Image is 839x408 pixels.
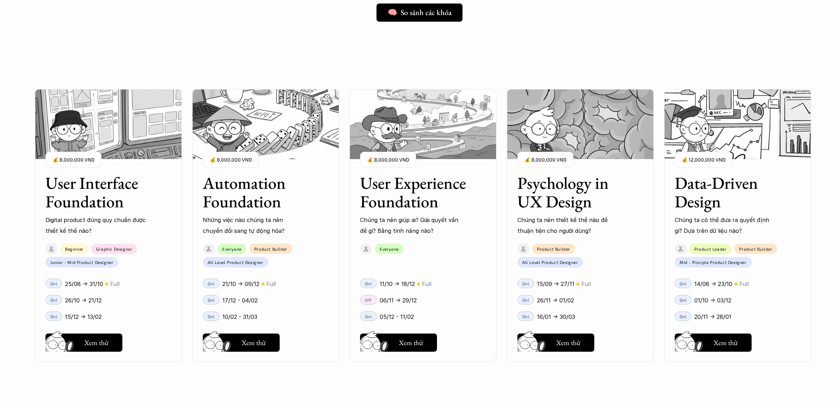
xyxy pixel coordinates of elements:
[694,246,726,251] p: Product Leader
[522,260,578,265] p: All Level Product Designer
[380,295,417,306] p: 06/11 -> 29/12
[739,279,749,289] p: Full
[105,281,108,287] p: 🟡
[739,246,772,251] p: Product Builder
[380,312,414,322] p: 05/12 - 11/02
[680,281,687,286] p: Onl
[203,334,280,352] button: Xem thử
[377,3,462,22] a: 🧠 So sánh các khóa
[537,279,574,289] p: 15/09 -> 27/11
[694,279,732,289] p: 14/08 -> 23/10
[45,331,122,352] a: Xem thử
[222,246,242,251] p: Everyone
[380,246,399,251] p: Everyone
[675,174,783,211] h3: Data-Driven Design
[417,281,420,287] p: 🟡
[208,314,215,318] p: Onl
[581,279,591,289] p: Full
[537,312,575,322] p: 16/01 -> 30/03
[222,312,257,322] p: 10/02 - 31/03
[45,174,154,211] h3: User Interface Foundation
[45,215,147,236] p: Digital product đúng quy chuẩn được thiết kế thế nào?
[517,215,619,236] p: Chúng ta nên thiết kế thế nào để thuận tiện cho người dùng?
[365,297,372,302] p: Off
[208,297,215,302] p: Onl
[242,338,266,348] h5: Xem thử
[517,174,626,211] h3: Psychology in UX Design
[734,281,738,287] p: 🟡
[576,281,580,287] p: 🟡
[222,279,259,289] p: 21/10 -> 09/12
[675,331,752,352] a: Xem thử
[380,279,415,289] p: 11/10 -> 18/12
[399,338,423,348] h5: Xem thử
[45,334,122,352] button: Xem thử
[556,338,580,348] h5: Xem thử
[680,297,687,302] p: Onl
[537,246,570,251] p: Product Builder
[680,260,747,265] p: Mid - Pinciple Product Designer
[522,297,530,302] p: Onl
[96,246,132,251] p: Graphic Designer
[222,295,258,306] p: 17/12 - 04/02
[203,215,304,236] p: Những việc nào chúng ta nên chuyển đổi sang tự động hóa?
[517,331,594,352] a: Xem thử
[694,312,731,322] p: 20/11 -> 28/01
[388,8,452,17] h5: 🧠 So sánh các khóa
[360,215,461,236] p: Chúng ta nên giúp ai? Giải quyết vấn đề gì? Bằng tính năng nào?
[266,279,276,289] p: Full
[522,314,530,318] p: Onl
[675,215,776,236] p: Chúng ta có thể đưa ra quyết định gì? Dựa trên dữ liệu nào?
[360,334,437,352] button: Xem thử
[65,279,103,289] p: 25/08 -> 31/10
[680,314,687,318] p: Onl
[208,260,264,265] p: All Level Product Designer
[65,312,102,322] p: 15/12 -> 13/02
[713,338,738,348] h5: Xem thử
[365,281,372,286] p: Onl
[84,338,108,348] h5: Xem thử
[208,281,215,286] p: Onl
[203,174,311,211] h3: Automation Foundation
[65,295,102,306] p: 26/10 -> 21/12
[522,281,530,286] p: Onl
[254,246,287,251] p: Product Builder
[517,334,594,352] button: Xem thử
[210,155,252,165] p: 💰 8,000,000 VND
[682,155,725,165] p: 💰 12,000,000 VND
[50,260,113,265] p: Junior - Mid Product Designer
[203,331,280,352] a: Xem thử
[524,155,566,165] p: 💰 8,000,000 VND
[694,295,731,306] p: 01/10 -> 03/12
[422,279,431,289] p: Full
[367,155,409,165] p: 💰 8,000,000 VND
[52,155,94,165] p: 💰 8,000,000 VND
[110,279,120,289] p: Full
[360,331,437,352] a: Xem thử
[365,314,372,318] p: Onl
[65,246,84,251] p: Beginner
[261,281,265,287] p: 🟡
[537,295,574,306] p: 26/11 -> 01/02
[360,174,468,211] h3: User Experience Foundation
[675,334,752,352] button: Xem thử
